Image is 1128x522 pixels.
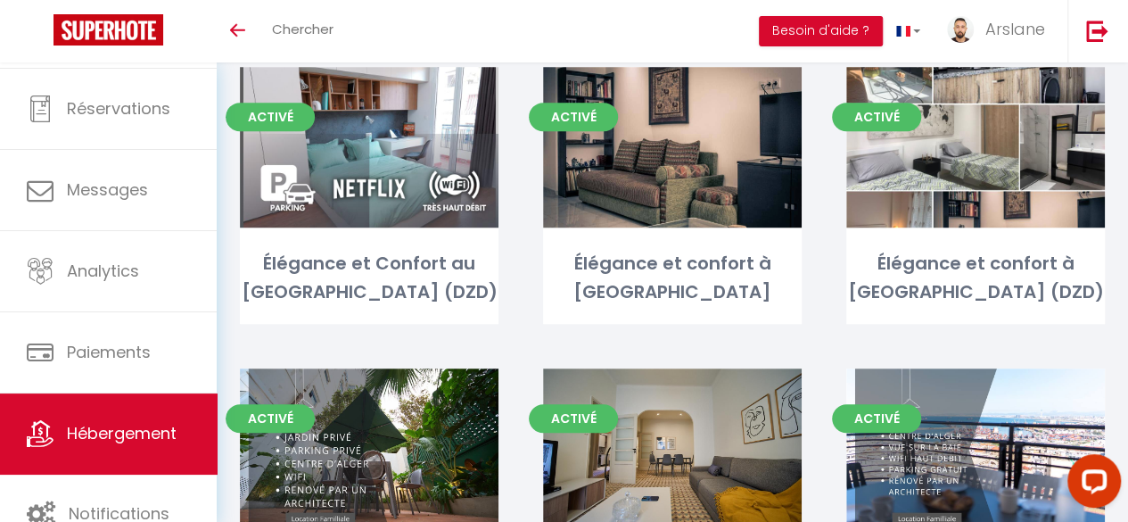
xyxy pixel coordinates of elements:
[67,97,170,120] span: Réservations
[67,422,177,444] span: Hébergement
[67,260,139,282] span: Analytics
[1053,447,1128,522] iframe: LiveChat chat widget
[226,404,315,433] span: Activé
[226,103,315,131] span: Activé
[316,129,423,165] a: Editer
[67,178,148,201] span: Messages
[947,16,974,43] img: ...
[832,404,921,433] span: Activé
[272,20,333,38] span: Chercher
[543,250,802,306] div: Élégance et confort à [GEOGRAPHIC_DATA]
[529,103,618,131] span: Activé
[529,404,618,433] span: Activé
[54,14,163,46] img: Super Booking
[922,129,1029,165] a: Editer
[619,431,726,467] a: Editer
[985,18,1045,40] span: Arslane
[846,250,1105,306] div: Élégance et confort à [GEOGRAPHIC_DATA] (DZD)
[1086,20,1108,42] img: logout
[67,341,151,363] span: Paiements
[759,16,883,46] button: Besoin d'aide ?
[832,103,921,131] span: Activé
[922,431,1029,467] a: Editer
[240,250,498,306] div: Élégance et Confort au [GEOGRAPHIC_DATA] (DZD)
[619,129,726,165] a: Editer
[316,431,423,467] a: Editer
